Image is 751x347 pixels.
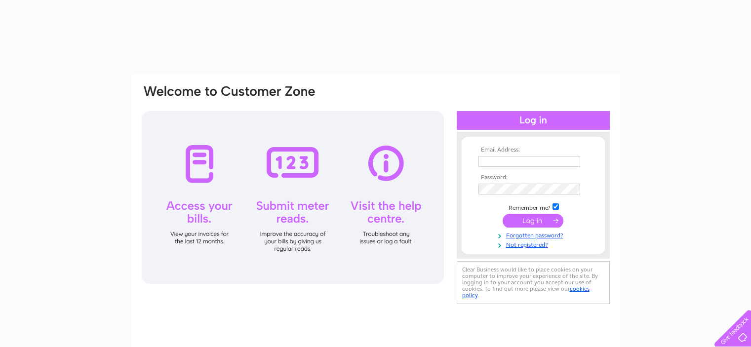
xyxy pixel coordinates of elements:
div: Clear Business would like to place cookies on your computer to improve your experience of the sit... [457,261,610,304]
a: Forgotten password? [478,230,591,239]
a: cookies policy [462,285,590,299]
input: Submit [503,214,563,228]
th: Password: [476,174,591,181]
th: Email Address: [476,147,591,154]
a: Not registered? [478,239,591,249]
td: Remember me? [476,202,591,212]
